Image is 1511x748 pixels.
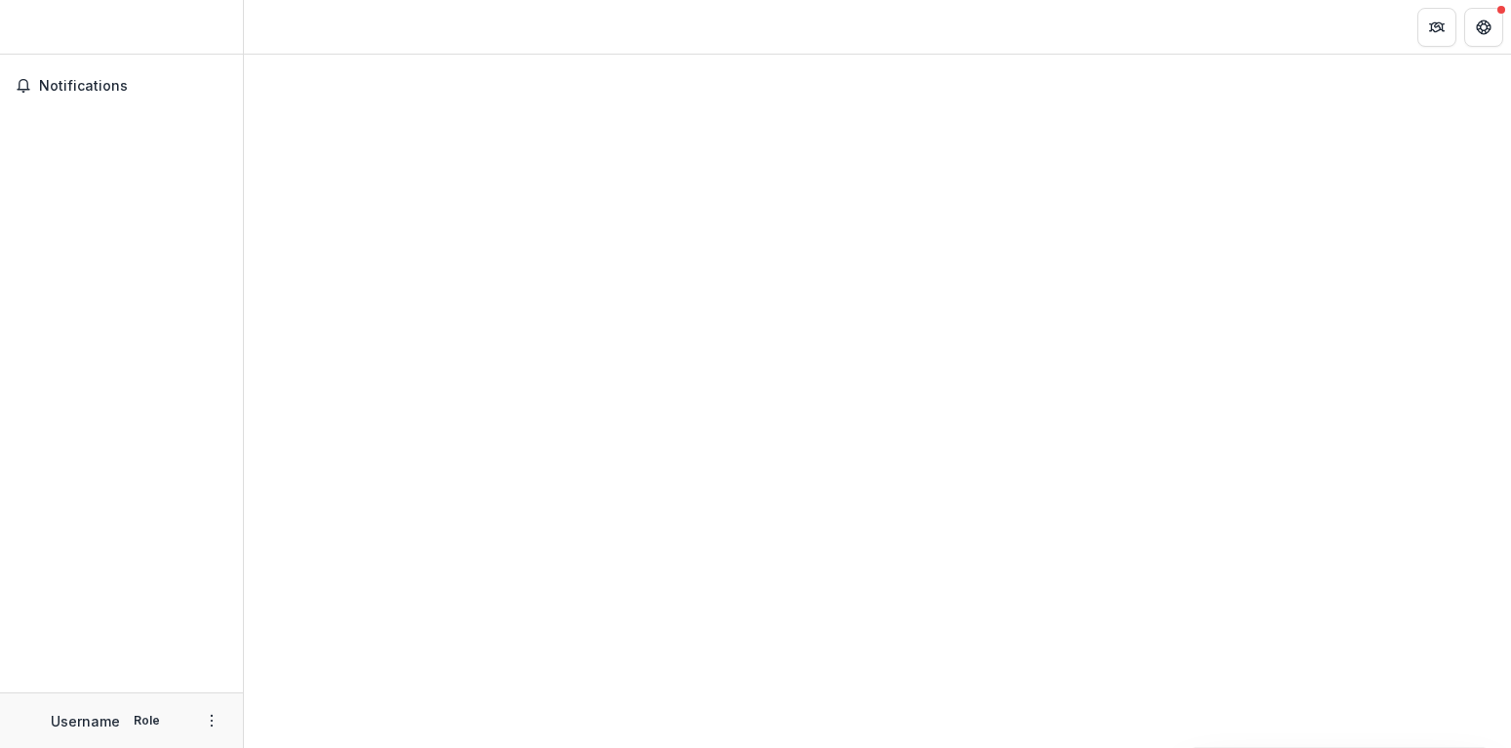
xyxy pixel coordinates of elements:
[1417,8,1456,47] button: Partners
[128,712,166,729] p: Role
[8,70,235,101] button: Notifications
[51,711,120,731] p: Username
[1464,8,1503,47] button: Get Help
[39,78,227,95] span: Notifications
[200,709,223,732] button: More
